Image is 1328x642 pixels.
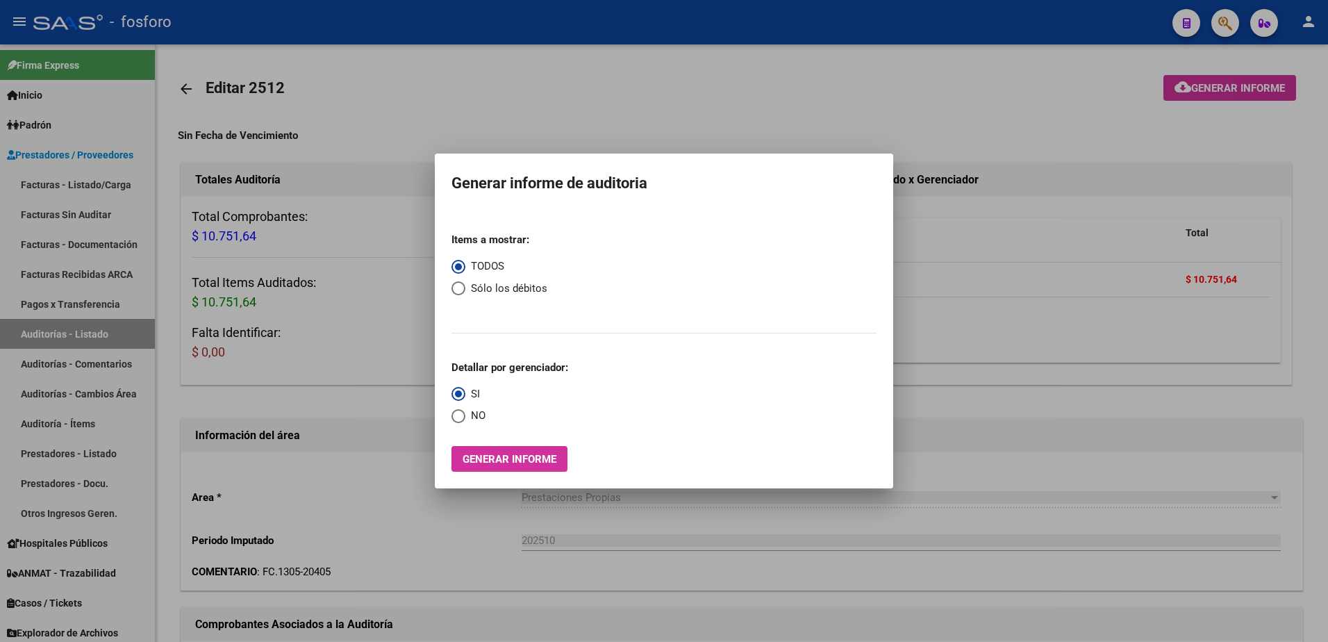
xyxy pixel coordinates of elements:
h1: Generar informe de auditoria [451,170,877,197]
span: TODOS [465,258,504,274]
strong: Items a mostrar: [451,233,529,246]
iframe: Intercom live chat [1281,595,1314,628]
mat-radio-group: Select an option [451,222,547,318]
button: Generar informe [451,446,567,472]
span: NO [465,408,485,424]
strong: Detallar por gerenciador: [451,361,568,374]
span: Generar informe [463,453,556,466]
mat-radio-group: Select an option [451,349,568,424]
span: SI [465,386,480,402]
span: Sólo los débitos [465,281,547,297]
